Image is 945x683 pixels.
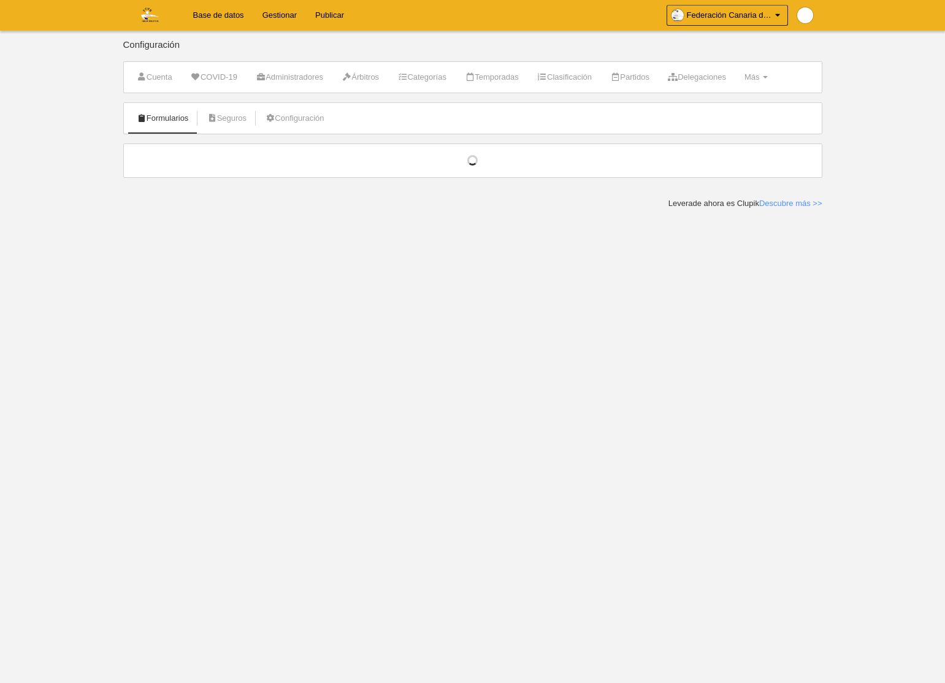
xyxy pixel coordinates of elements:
[744,72,760,82] span: Más
[671,9,684,21] img: OaKdMG7jwavG.30x30.jpg
[258,109,331,128] a: Configuración
[136,155,809,166] div: Cargando
[603,68,656,86] a: Partidos
[687,9,773,21] span: Federación Canaria de Voleibol
[200,109,253,128] a: Seguros
[759,199,822,208] a: Descubre más >>
[391,68,453,86] a: Categorías
[458,68,526,86] a: Temporadas
[530,68,599,86] a: Clasificación
[668,198,822,209] div: Leverade ahora es Clupik
[184,68,244,86] a: COVID-19
[249,68,330,86] a: Administradores
[661,68,733,86] a: Delegaciones
[130,68,179,86] a: Cuenta
[123,40,822,61] div: Configuración
[123,7,174,22] img: Federación Canaria de Voleibol
[335,68,386,86] a: Árbitros
[738,68,775,86] a: Más
[667,5,788,26] a: Federación Canaria de Voleibol
[797,7,813,23] img: Pap9wwVNPjNR.30x30.jpg
[130,109,196,128] a: Formularios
